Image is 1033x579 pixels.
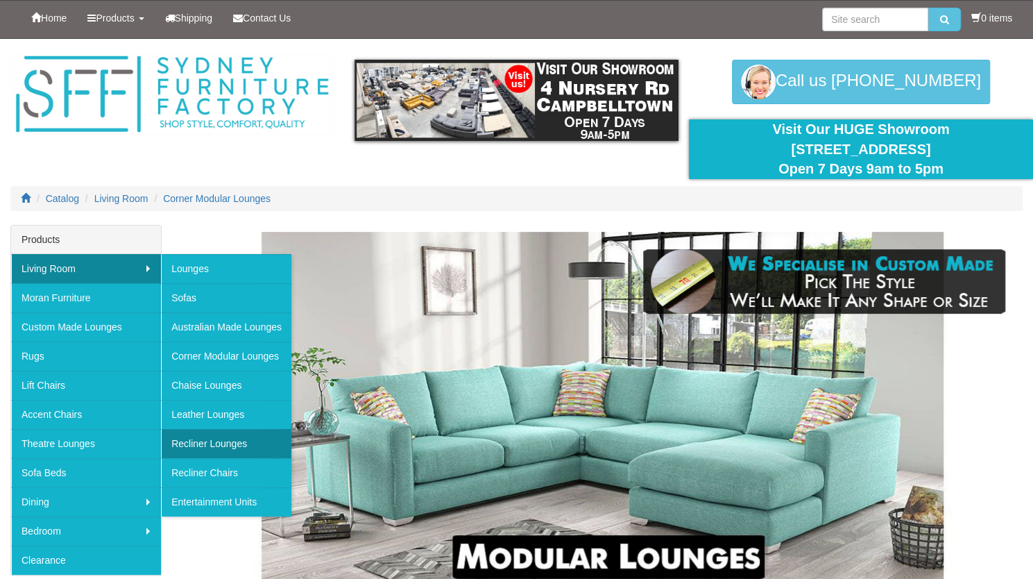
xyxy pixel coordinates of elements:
a: Recliner Lounges [161,429,291,458]
a: Theatre Lounges [11,429,161,458]
span: Home [41,12,67,24]
a: Clearance [11,546,161,575]
a: Corner Modular Lounges [163,193,271,204]
input: Site search [822,8,928,31]
a: Dining [11,487,161,517]
li: 0 items [971,11,1012,25]
span: Shipping [175,12,213,24]
a: Entertainment Units [161,487,291,517]
img: Corner Modular Lounges [187,232,1019,579]
span: Contact Us [243,12,291,24]
a: Corner Modular Lounges [161,342,291,371]
a: Lift Chairs [11,371,161,400]
a: Bedroom [11,517,161,546]
span: Products [96,12,134,24]
div: Visit Our HUGE Showroom [STREET_ADDRESS] Open 7 Days 9am to 5pm [699,119,1023,179]
a: Home [21,1,77,35]
a: Contact Us [223,1,301,35]
div: Products [11,226,161,254]
a: Products [77,1,154,35]
a: Recliner Chairs [161,458,291,487]
a: Living Room [11,254,161,283]
a: Accent Chairs [11,400,161,429]
a: Rugs [11,342,161,371]
a: Moran Furniture [11,283,161,312]
a: Sofa Beds [11,458,161,487]
a: Shipping [155,1,223,35]
a: Living Room [94,193,148,204]
a: Catalog [46,193,79,204]
a: Lounges [161,254,291,283]
img: showroom.gif [355,60,678,141]
a: Australian Made Lounges [161,312,291,342]
img: Sydney Furniture Factory [10,53,334,136]
a: Chaise Lounges [161,371,291,400]
a: Custom Made Lounges [11,312,161,342]
a: Sofas [161,283,291,312]
a: Leather Lounges [161,400,291,429]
